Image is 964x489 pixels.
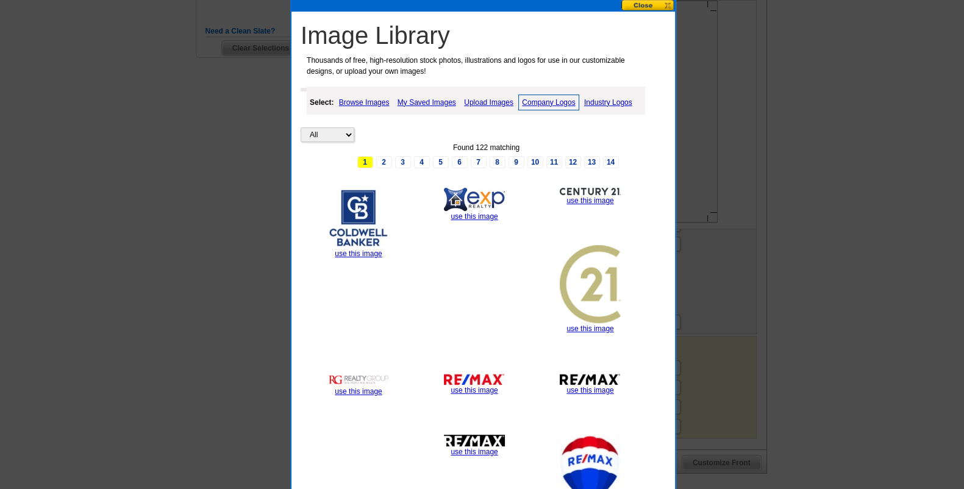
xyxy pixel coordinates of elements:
img: thumb-59973810cb0f6.jpg [444,435,505,446]
strong: Select: [310,98,334,107]
img: thumb-5ced67d48c43e.jpg [444,188,505,211]
a: 8 [490,156,505,168]
a: use this image [451,386,498,394]
a: use this image [566,324,613,333]
a: 11 [546,156,562,168]
img: thumb-5997384a6b52a.jpg [444,373,505,385]
a: 3 [395,156,411,168]
img: thumb-5acfb934a1a79.jpg [560,188,621,195]
img: thumb-5acfb924d6603.jpg [560,245,621,323]
a: My Saved Images [395,95,459,110]
iframe: LiveChat chat widget [720,205,964,489]
a: 7 [471,156,487,168]
a: Industry Logos [581,95,635,110]
a: 12 [565,156,581,168]
a: Company Logos [518,95,579,110]
a: 6 [452,156,468,168]
a: use this image [335,249,382,258]
p: Thousands of free, high-resolution stock photos, illustrations and logos for use in our customiza... [301,55,649,77]
a: use this image [451,448,498,456]
span: 1 [357,156,373,168]
a: 2 [376,156,392,168]
img: thumb-5e98bd34126aa.jpg [328,188,389,248]
div: Found 122 matching [301,142,672,153]
a: use this image [451,212,498,221]
img: thumb-5997382fc352f.jpg [560,373,621,385]
a: 9 [509,156,524,168]
a: 13 [584,156,600,168]
h1: Image Library [301,21,672,50]
img: thumb-59b1c04599824.jpg [328,373,389,386]
a: 4 [414,156,430,168]
a: Upload Images [461,95,516,110]
a: Browse Images [336,95,393,110]
a: use this image [335,387,382,396]
a: 5 [433,156,449,168]
a: 14 [603,156,619,168]
a: 10 [527,156,543,168]
a: use this image [566,386,613,394]
a: use this image [566,196,613,205]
